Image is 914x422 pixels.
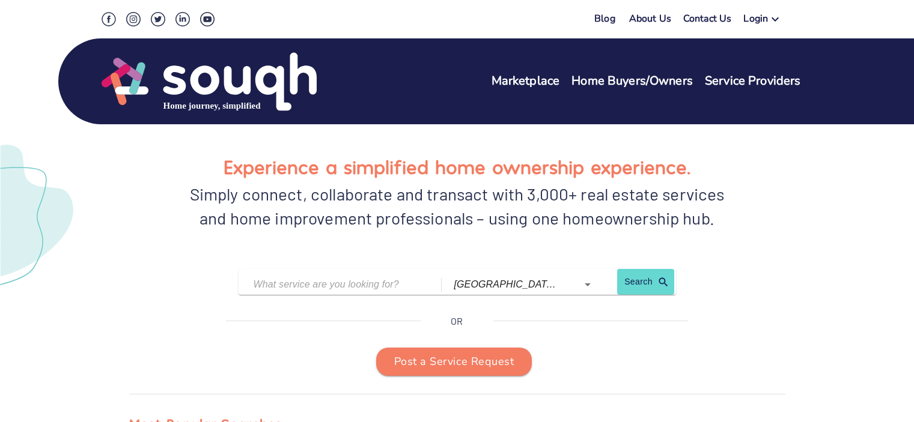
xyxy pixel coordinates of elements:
[224,151,690,182] h1: Experience a simplified home ownership experience.
[683,12,732,29] a: Contact Us
[579,276,596,293] button: Open
[376,348,532,376] button: Post a Service Request
[492,73,560,90] a: Marketplace
[451,314,463,328] p: OR
[102,51,317,112] img: Souqh Logo
[394,352,514,372] span: Post a Service Request
[102,12,116,26] img: Facebook Social Icon
[151,12,165,26] img: Twitter Social Icon
[200,12,215,26] img: Youtube Social Icon
[254,275,412,294] input: What service are you looking for?
[571,73,693,90] a: Home Buyers/Owners
[629,12,671,29] a: About Us
[184,182,731,230] div: Simply connect, collaborate and transact with 3,000+ real estate services and home improvement pr...
[743,12,768,29] div: Login
[705,73,801,90] a: Service Providers
[175,12,190,26] img: LinkedIn Social Icon
[126,12,141,26] img: Instagram Social Icon
[594,12,615,25] a: Blog
[454,275,561,294] input: Which city?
